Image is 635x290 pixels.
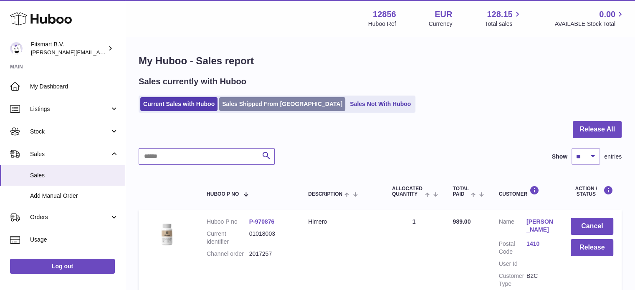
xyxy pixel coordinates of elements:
[485,9,522,28] a: 128.15 Total sales
[249,230,292,246] dd: 01018003
[30,128,110,136] span: Stock
[30,171,119,179] span: Sales
[498,272,526,288] dt: Customer Type
[207,218,249,226] dt: Huboo P no
[139,76,246,87] h2: Sales currently with Huboo
[30,236,119,244] span: Usage
[373,9,396,20] strong: 12856
[554,9,625,28] a: 0.00 AVAILABLE Stock Total
[429,20,453,28] div: Currency
[604,153,622,161] span: entries
[30,213,110,221] span: Orders
[308,218,375,226] div: Himero
[571,239,613,256] button: Release
[207,192,239,197] span: Huboo P no
[139,54,622,68] h1: My Huboo - Sales report
[485,20,522,28] span: Total sales
[30,192,119,200] span: Add Manual Order
[573,121,622,138] button: Release All
[219,97,345,111] a: Sales Shipped From [GEOGRAPHIC_DATA]
[147,218,189,248] img: 128561711358723.png
[207,230,249,246] dt: Current identifier
[554,20,625,28] span: AVAILABLE Stock Total
[249,218,275,225] a: P-970876
[31,49,167,55] span: [PERSON_NAME][EMAIL_ADDRESS][DOMAIN_NAME]
[30,83,119,91] span: My Dashboard
[435,9,452,20] strong: EUR
[30,150,110,158] span: Sales
[30,105,110,113] span: Listings
[31,40,106,56] div: Fitsmart B.V.
[571,218,613,235] button: Cancel
[526,240,554,248] a: 1410
[599,9,615,20] span: 0.00
[498,240,526,256] dt: Postal Code
[308,192,342,197] span: Description
[571,186,613,197] div: Action / Status
[249,250,292,258] dd: 2017257
[498,186,554,197] div: Customer
[347,97,414,111] a: Sales Not With Huboo
[140,97,218,111] a: Current Sales with Huboo
[453,186,469,197] span: Total paid
[526,218,554,234] a: [PERSON_NAME]
[487,9,512,20] span: 128.15
[392,186,423,197] span: ALLOCATED Quantity
[207,250,249,258] dt: Channel order
[498,218,526,236] dt: Name
[368,20,396,28] div: Huboo Ref
[498,260,526,268] dt: User Id
[552,153,567,161] label: Show
[10,259,115,274] a: Log out
[526,272,554,288] dd: B2C
[453,218,471,225] span: 989.00
[10,42,23,55] img: jonathan@leaderoo.com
